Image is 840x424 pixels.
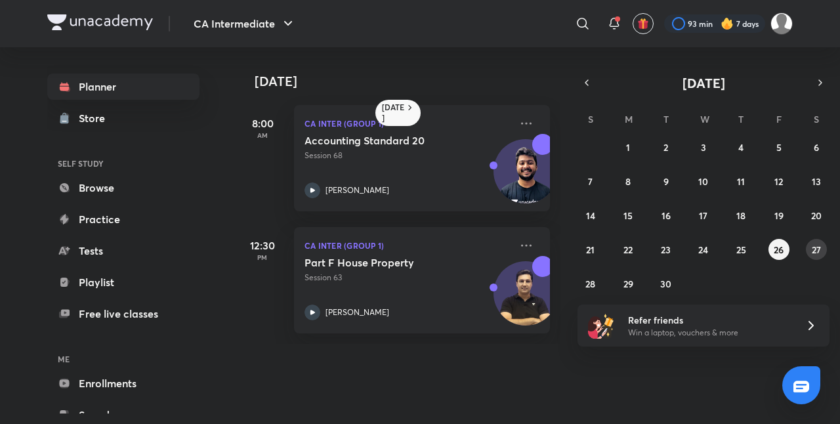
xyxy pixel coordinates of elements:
p: [PERSON_NAME] [325,184,389,196]
abbr: September 8, 2025 [625,175,631,188]
p: AM [236,131,289,139]
button: September 26, 2025 [768,239,789,260]
button: September 6, 2025 [806,137,827,158]
abbr: September 2, 2025 [663,141,668,154]
abbr: Monday [625,113,633,125]
abbr: September 21, 2025 [586,244,595,256]
abbr: September 4, 2025 [738,141,744,154]
button: September 10, 2025 [693,171,714,192]
img: Avatar [494,146,557,209]
h5: 8:00 [236,116,289,131]
abbr: September 5, 2025 [776,141,782,154]
p: Session 63 [304,272,511,284]
button: September 20, 2025 [806,205,827,226]
button: [DATE] [596,74,811,92]
p: PM [236,253,289,261]
a: Planner [47,74,199,100]
a: Practice [47,206,199,232]
h6: [DATE] [382,102,405,123]
button: September 22, 2025 [618,239,639,260]
a: Store [47,105,199,131]
abbr: September 19, 2025 [774,209,784,222]
a: Browse [47,175,199,201]
p: Win a laptop, vouchers & more [628,327,789,339]
h5: Part F House Property [304,256,468,269]
img: referral [588,312,614,339]
abbr: September 16, 2025 [661,209,671,222]
abbr: September 12, 2025 [774,175,783,188]
button: September 29, 2025 [618,273,639,294]
a: Enrollments [47,370,199,396]
abbr: September 13, 2025 [812,175,821,188]
div: Store [79,110,113,126]
button: September 3, 2025 [693,137,714,158]
abbr: September 6, 2025 [814,141,819,154]
abbr: September 14, 2025 [586,209,595,222]
abbr: Thursday [738,113,744,125]
h4: [DATE] [255,74,563,89]
button: September 12, 2025 [768,171,789,192]
h6: ME [47,348,199,370]
button: September 2, 2025 [656,137,677,158]
abbr: September 23, 2025 [661,244,671,256]
p: CA Inter (Group 1) [304,238,511,253]
button: September 14, 2025 [580,205,601,226]
p: CA Inter (Group 1) [304,116,511,131]
button: September 19, 2025 [768,205,789,226]
abbr: September 1, 2025 [626,141,630,154]
button: September 13, 2025 [806,171,827,192]
button: CA Intermediate [186,11,304,37]
button: September 23, 2025 [656,239,677,260]
button: September 15, 2025 [618,205,639,226]
h6: Refer friends [628,313,789,327]
abbr: September 29, 2025 [623,278,633,290]
a: Tests [47,238,199,264]
abbr: Friday [776,113,782,125]
abbr: September 10, 2025 [698,175,708,188]
span: [DATE] [682,74,725,92]
abbr: September 27, 2025 [812,244,821,256]
abbr: Tuesday [663,113,669,125]
a: Free live classes [47,301,199,327]
abbr: September 20, 2025 [811,209,822,222]
abbr: September 28, 2025 [585,278,595,290]
button: September 5, 2025 [768,137,789,158]
img: Avatar [494,268,557,331]
img: streak [721,17,734,30]
abbr: September 30, 2025 [660,278,671,290]
button: September 21, 2025 [580,239,601,260]
button: September 9, 2025 [656,171,677,192]
abbr: September 15, 2025 [623,209,633,222]
abbr: Wednesday [700,113,709,125]
abbr: September 25, 2025 [736,244,746,256]
button: avatar [633,13,654,34]
button: September 17, 2025 [693,205,714,226]
h6: SELF STUDY [47,152,199,175]
a: Playlist [47,269,199,295]
button: September 8, 2025 [618,171,639,192]
abbr: Sunday [588,113,593,125]
a: Company Logo [47,14,153,33]
p: Session 68 [304,150,511,161]
button: September 4, 2025 [730,137,751,158]
button: September 24, 2025 [693,239,714,260]
button: September 7, 2025 [580,171,601,192]
abbr: September 3, 2025 [701,141,706,154]
button: September 18, 2025 [730,205,751,226]
abbr: September 17, 2025 [699,209,707,222]
h5: Accounting Standard 20 [304,134,468,147]
h5: 12:30 [236,238,289,253]
abbr: September 26, 2025 [774,244,784,256]
abbr: Saturday [814,113,819,125]
img: avatar [637,18,649,30]
img: Drashti Patel [770,12,793,35]
p: [PERSON_NAME] [325,307,389,318]
button: September 16, 2025 [656,205,677,226]
button: September 25, 2025 [730,239,751,260]
button: September 11, 2025 [730,171,751,192]
img: Company Logo [47,14,153,30]
abbr: September 11, 2025 [737,175,745,188]
abbr: September 22, 2025 [623,244,633,256]
abbr: September 18, 2025 [736,209,745,222]
abbr: September 24, 2025 [698,244,708,256]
